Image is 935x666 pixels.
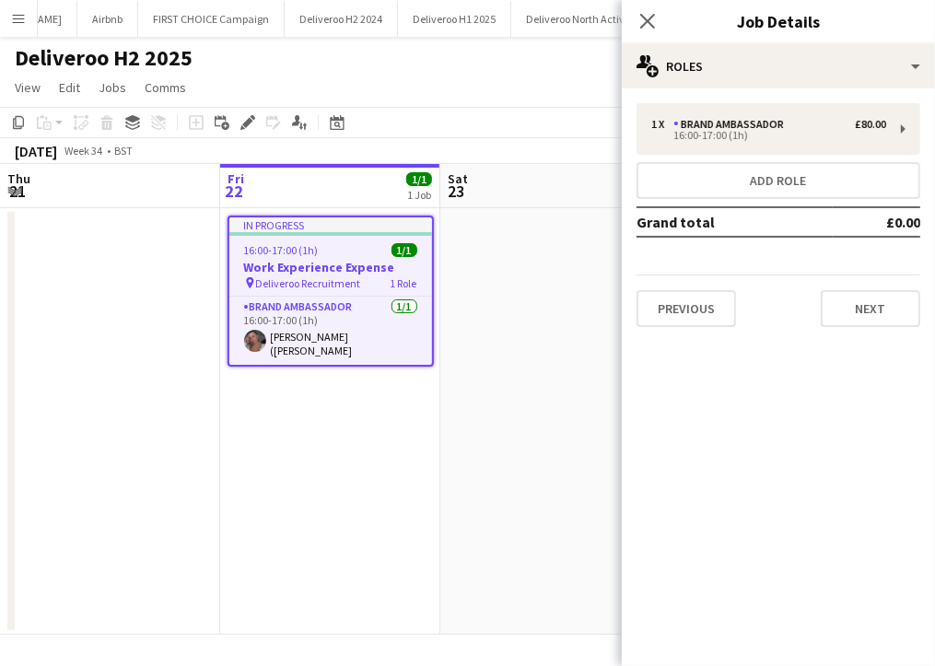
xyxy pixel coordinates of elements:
a: View [7,76,48,99]
div: [DATE] [15,142,57,160]
div: In progress [229,217,432,232]
button: Deliveroo H1 2025 [398,1,511,37]
h3: Job Details [622,9,935,33]
app-job-card: In progress16:00-17:00 (1h)1/1Work Experience Expense Deliveroo Recruitment1 RoleBrand Ambassador... [228,216,434,367]
button: Airbnb [77,1,138,37]
button: Previous [637,290,736,327]
div: 16:00-17:00 (1h) [651,131,886,140]
div: £80.00 [855,118,886,131]
span: Week 34 [61,144,107,158]
div: BST [114,144,133,158]
h3: Work Experience Expense [229,259,432,275]
span: 1/1 [406,172,432,186]
span: View [15,79,41,96]
span: Thu [7,170,30,187]
span: 21 [5,181,30,202]
div: 1 x [651,118,673,131]
a: Comms [137,76,193,99]
td: Grand total [637,207,833,237]
td: £0.00 [833,207,920,237]
span: 16:00-17:00 (1h) [244,243,319,257]
span: 1 Role [391,276,417,290]
span: 23 [445,181,468,202]
span: 22 [225,181,244,202]
span: Edit [59,79,80,96]
button: Next [821,290,920,327]
span: Fri [228,170,244,187]
a: Edit [52,76,88,99]
div: 1 Job [407,188,431,202]
button: Deliveroo North Activity - DEL134 [511,1,695,37]
h1: Deliveroo H2 2025 [15,44,193,72]
span: 1/1 [392,243,417,257]
span: Deliveroo Recruitment [256,276,361,290]
app-card-role: Brand Ambassador1/116:00-17:00 (1h)[PERSON_NAME] ([PERSON_NAME] [229,297,432,365]
span: Jobs [99,79,126,96]
span: Sat [448,170,468,187]
div: Roles [622,44,935,88]
a: Jobs [91,76,134,99]
div: Brand Ambassador [673,118,791,131]
span: Comms [145,79,186,96]
button: Deliveroo H2 2024 [285,1,398,37]
button: FIRST CHOICE Campaign [138,1,285,37]
button: Add role [637,162,920,199]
